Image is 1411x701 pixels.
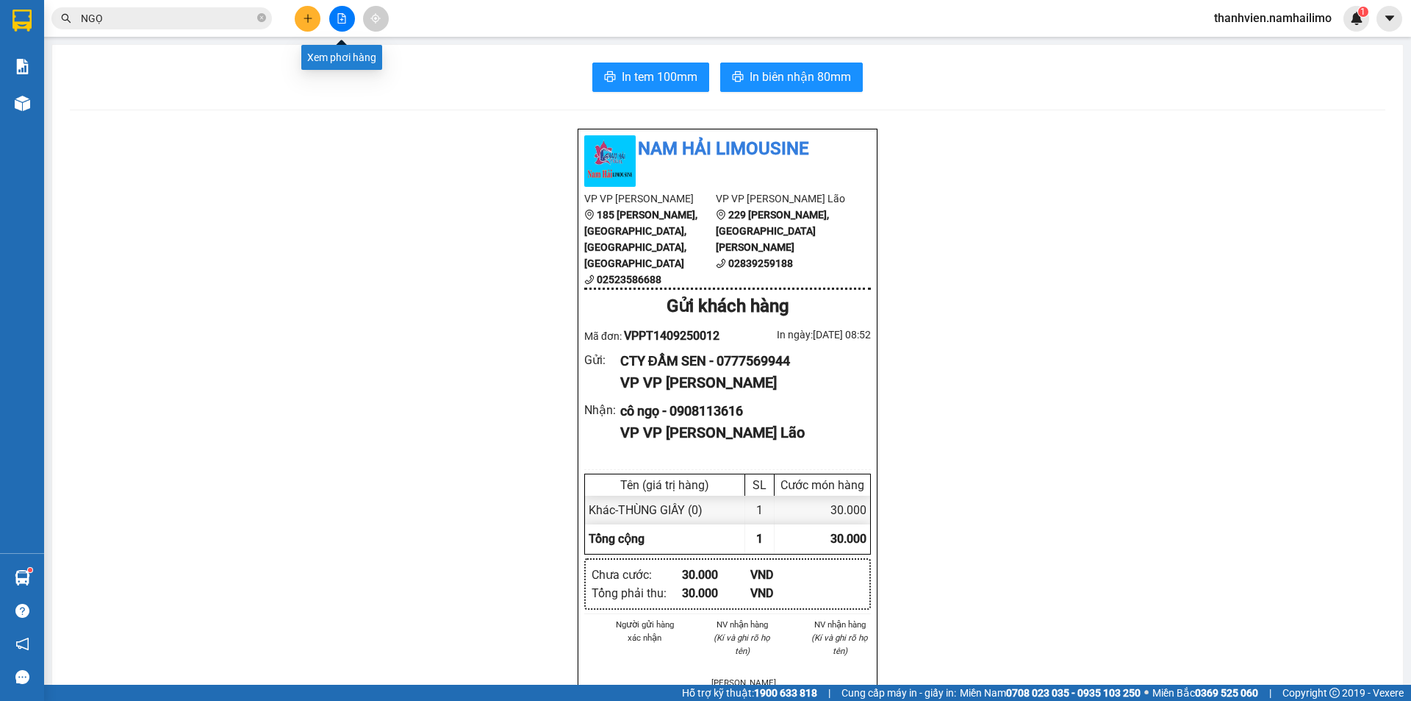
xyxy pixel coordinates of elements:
[15,670,29,684] span: message
[12,10,32,32] img: logo-vxr
[960,685,1141,701] span: Miền Nam
[622,68,697,86] span: In tem 100mm
[716,258,726,268] span: phone
[614,618,676,644] li: Người gửi hàng xác nhận
[15,637,29,651] span: notification
[620,401,859,421] div: cô ngọ - 0908113616
[592,566,682,584] div: Chưa cước :
[584,191,716,207] li: VP VP [PERSON_NAME]
[682,584,750,602] div: 30.000
[728,257,793,269] b: 02839259188
[714,633,770,656] i: (Kí và ghi rõ họ tên)
[808,618,871,631] li: NV nhận hàng
[592,63,709,92] button: printerIn tem 100mm
[329,6,355,32] button: file-add
[711,676,774,689] li: [PERSON_NAME]
[775,496,870,524] div: 30.000
[728,327,871,343] div: In ngày: [DATE] 08:52
[138,99,159,114] span: CC :
[1350,12,1363,25] img: icon-new-feature
[720,63,863,92] button: printerIn biên nhận 80mm
[830,532,866,546] span: 30.000
[363,6,389,32] button: aim
[15,96,30,111] img: warehouse-icon
[620,371,859,394] div: VP VP [PERSON_NAME]
[1269,685,1271,701] span: |
[1358,7,1368,17] sup: 1
[584,135,636,187] img: logo.jpg
[584,274,595,285] span: phone
[257,12,266,26] span: close-circle
[140,48,259,65] div: cô ngọ
[15,570,30,586] img: warehouse-icon
[295,6,320,32] button: plus
[756,532,763,546] span: 1
[140,65,259,86] div: 0908113616
[370,13,381,24] span: aim
[732,71,744,85] span: printer
[584,135,871,163] li: Nam Hải Limousine
[589,532,645,546] span: Tổng cộng
[749,478,770,492] div: SL
[597,274,661,285] b: 02523586688
[1202,9,1343,27] span: thanhvien.namhailimo
[754,687,817,699] strong: 1900 633 818
[589,478,741,492] div: Tên (giá trị hàng)
[12,48,130,65] div: CTY ĐẦM SEN
[620,421,859,444] div: VP VP [PERSON_NAME] Lão
[682,566,750,584] div: 30.000
[584,351,620,369] div: Gửi :
[682,685,817,701] span: Hỗ trợ kỹ thuật:
[828,685,830,701] span: |
[778,478,866,492] div: Cước món hàng
[624,329,719,343] span: VPPT1409250012
[584,293,871,321] div: Gửi khách hàng
[140,13,259,48] div: VP [PERSON_NAME]
[604,71,616,85] span: printer
[716,209,829,253] b: 229 [PERSON_NAME], [GEOGRAPHIC_DATA][PERSON_NAME]
[589,503,703,517] span: Khác - THÙNG GIẤY (0)
[584,210,595,220] span: environment
[584,327,728,345] div: Mã đơn:
[750,584,819,602] div: VND
[1383,12,1396,25] span: caret-down
[28,568,32,572] sup: 1
[584,209,697,269] b: 185 [PERSON_NAME], [GEOGRAPHIC_DATA], [GEOGRAPHIC_DATA], [GEOGRAPHIC_DATA]
[140,14,176,29] span: Nhận:
[745,496,775,524] div: 1
[841,685,956,701] span: Cung cấp máy in - giấy in:
[12,65,130,86] div: 0777569944
[15,604,29,618] span: question-circle
[1329,688,1340,698] span: copyright
[303,13,313,24] span: plus
[750,68,851,86] span: In biên nhận 80mm
[1152,685,1258,701] span: Miền Bắc
[1376,6,1402,32] button: caret-down
[12,14,35,29] span: Gửi:
[750,566,819,584] div: VND
[81,10,254,26] input: Tìm tên, số ĐT hoặc mã đơn
[12,13,130,48] div: VP [PERSON_NAME]
[716,191,847,207] li: VP VP [PERSON_NAME] Lão
[716,210,726,220] span: environment
[61,13,71,24] span: search
[592,584,682,602] div: Tổng phải thu :
[1144,690,1149,696] span: ⚪️
[620,351,859,371] div: CTY ĐẦM SEN - 0777569944
[1195,687,1258,699] strong: 0369 525 060
[15,59,30,74] img: solution-icon
[811,633,868,656] i: (Kí và ghi rõ họ tên)
[1006,687,1141,699] strong: 0708 023 035 - 0935 103 250
[1360,7,1365,17] span: 1
[584,401,620,419] div: Nhận :
[257,13,266,22] span: close-circle
[337,13,347,24] span: file-add
[138,95,260,115] div: 30.000
[711,618,774,631] li: NV nhận hàng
